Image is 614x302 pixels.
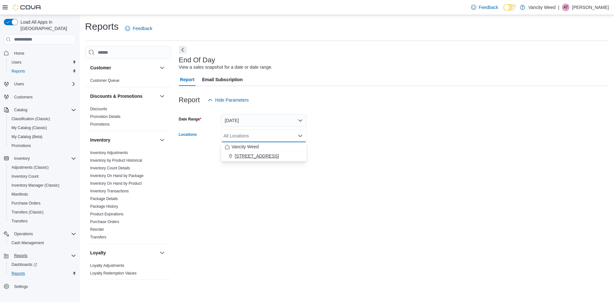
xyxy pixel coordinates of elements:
[9,58,24,66] a: Users
[9,182,76,189] span: Inventory Manager (Classic)
[9,173,76,180] span: Inventory Count
[6,141,79,150] button: Promotions
[479,4,498,11] span: Feedback
[9,270,76,277] span: Reports
[9,164,51,171] a: Adjustments (Classic)
[6,269,79,278] button: Reports
[9,67,76,75] span: Reports
[90,263,124,268] a: Loyalty Adjustments
[1,251,79,260] button: Reports
[85,20,119,33] h1: Reports
[14,231,33,236] span: Operations
[9,142,34,150] a: Promotions
[90,212,123,217] span: Product Expirations
[9,190,30,198] a: Manifests
[12,183,59,188] span: Inventory Manager (Classic)
[90,122,110,127] a: Promotions
[90,137,110,143] h3: Inventory
[6,181,79,190] button: Inventory Manager (Classic)
[90,181,142,186] span: Inventory On Hand by Product
[13,4,42,11] img: Cova
[9,239,46,247] a: Cash Management
[9,67,28,75] a: Reports
[90,212,123,216] a: Product Expirations
[90,235,106,240] span: Transfers
[12,49,76,57] span: Home
[12,283,30,290] a: Settings
[12,93,35,101] a: Customers
[6,260,79,269] a: Dashboards
[221,114,307,127] button: [DATE]
[6,114,79,123] button: Classification (Classic)
[90,189,129,193] a: Inventory Transactions
[12,210,43,215] span: Transfers (Classic)
[9,199,76,207] span: Purchase Orders
[12,50,27,57] a: Home
[6,217,79,226] button: Transfers
[158,136,166,144] button: Inventory
[12,143,31,148] span: Promotions
[90,250,106,256] h3: Loyalty
[558,4,559,11] p: |
[12,240,44,245] span: Cash Management
[14,107,27,112] span: Catalog
[6,172,79,181] button: Inventory Count
[14,156,30,161] span: Inventory
[12,155,76,162] span: Inventory
[9,261,40,268] a: Dashboards
[12,230,76,238] span: Operations
[235,153,279,159] span: [STREET_ADDRESS]
[90,227,104,232] span: Reorder
[12,69,25,74] span: Reports
[221,151,307,161] button: [STREET_ADDRESS]
[12,262,37,267] span: Dashboards
[562,4,570,11] div: Amber Tachauer
[90,150,128,155] span: Inventory Adjustments
[9,182,62,189] a: Inventory Manager (Classic)
[6,190,79,199] button: Manifests
[12,116,50,121] span: Classification (Classic)
[12,134,43,139] span: My Catalog (Beta)
[179,117,201,122] label: Date Range
[1,105,79,114] button: Catalog
[9,217,30,225] a: Transfers
[90,114,121,119] span: Promotion Details
[90,271,137,276] span: Loyalty Redemption Values
[90,78,119,83] a: Customer Queue
[9,217,76,225] span: Transfers
[12,192,28,197] span: Manifests
[12,219,28,224] span: Transfers
[179,46,186,54] button: Next
[179,56,215,64] h3: End Of Day
[85,77,171,87] div: Customer
[12,271,25,276] span: Reports
[232,143,259,150] span: Vancity Weed
[9,142,76,150] span: Promotions
[90,220,119,224] a: Purchase Orders
[90,137,157,143] button: Inventory
[158,92,166,100] button: Discounts & Promotions
[90,65,157,71] button: Customer
[90,93,142,99] h3: Discounts & Promotions
[9,199,43,207] a: Purchase Orders
[6,67,79,76] button: Reports
[14,284,28,289] span: Settings
[122,22,155,35] a: Feedback
[6,132,79,141] button: My Catalog (Beta)
[9,58,76,66] span: Users
[90,235,106,239] a: Transfers
[9,208,46,216] a: Transfers (Classic)
[90,151,128,155] a: Inventory Adjustments
[1,154,79,163] button: Inventory
[90,196,118,201] span: Package Details
[9,173,41,180] a: Inventory Count
[90,166,130,171] span: Inventory Count Details
[90,106,107,112] span: Discounts
[9,115,76,123] span: Classification (Classic)
[6,123,79,132] button: My Catalog (Classic)
[179,96,200,104] h3: Report
[90,197,118,201] a: Package Details
[90,174,144,178] a: Inventory On Hand by Package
